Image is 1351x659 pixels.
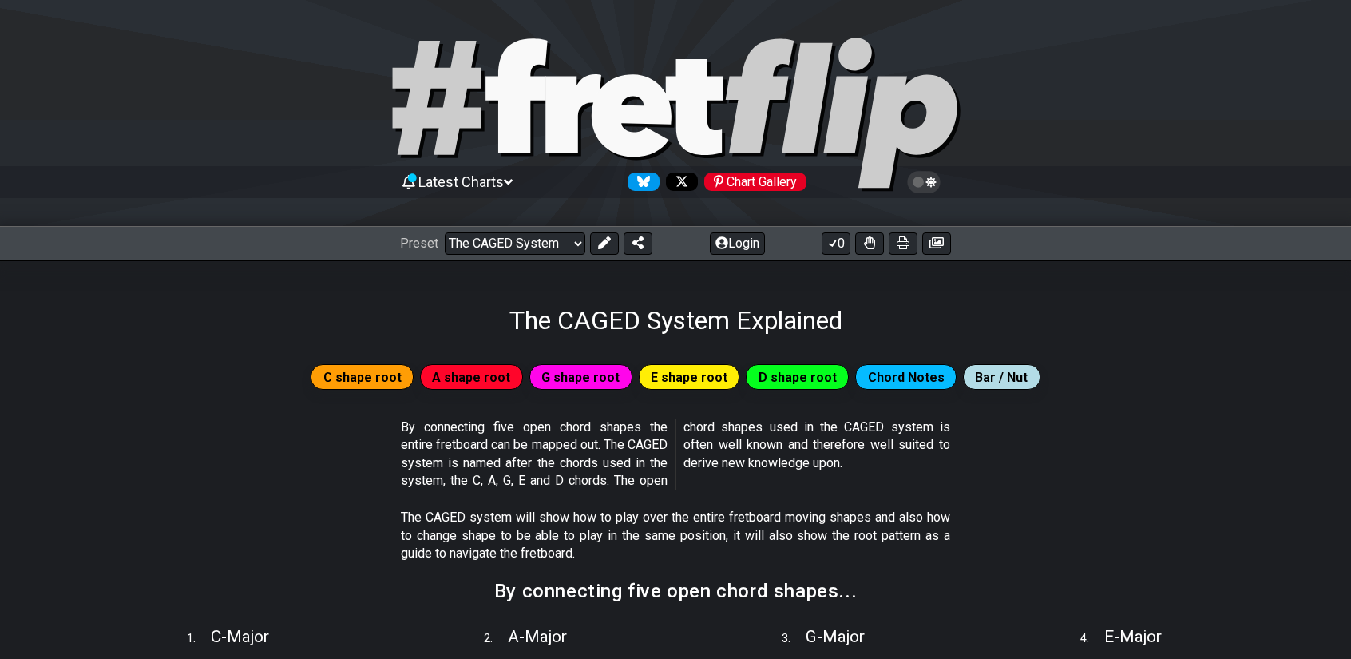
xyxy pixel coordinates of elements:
button: Toggle Dexterity for all fretkits [855,232,884,255]
h2: By connecting five open chord shapes... [494,582,857,600]
a: Follow #fretflip at X [660,173,698,191]
button: Print [889,232,917,255]
button: Edit Preset [590,232,619,255]
span: 2 . [484,630,508,648]
span: A shape root [432,366,510,389]
span: C - Major [211,627,269,646]
span: Toggle light / dark theme [915,175,933,189]
p: By connecting five open chord shapes the entire fretboard can be mapped out. The CAGED system is ... [401,419,950,490]
span: 4 . [1080,630,1104,648]
span: C shape root [323,366,402,389]
button: Login [710,232,765,255]
span: Bar / Nut [975,366,1028,389]
span: E - Major [1104,627,1162,646]
span: Preset [400,236,438,251]
select: Preset [445,232,585,255]
span: G - Major [806,627,865,646]
h1: The CAGED System Explained [509,305,842,335]
a: #fretflip at Pinterest [698,173,806,191]
button: Create image [922,232,951,255]
p: The CAGED system will show how to play over the entire fretboard moving shapes and also how to ch... [401,509,950,562]
span: D shape root [759,366,837,389]
span: E shape root [651,366,727,389]
span: G shape root [541,366,620,389]
span: Latest Charts [418,173,504,190]
button: 0 [822,232,850,255]
button: Share Preset [624,232,652,255]
span: Chord Notes [868,366,945,389]
div: Chart Gallery [704,173,806,191]
span: A - Major [508,627,567,646]
span: 3 . [782,630,806,648]
a: Follow #fretflip at Bluesky [621,173,660,191]
span: 1 . [187,630,211,648]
